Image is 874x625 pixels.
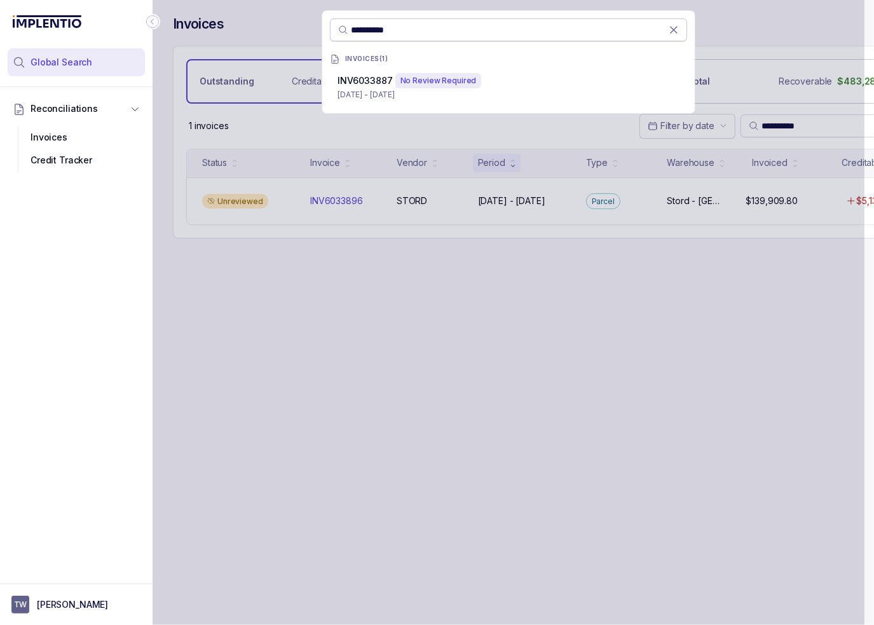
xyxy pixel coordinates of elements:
span: INV6033887 [338,75,393,86]
p: [PERSON_NAME] [37,598,108,611]
button: Reconciliations [8,95,145,123]
span: Reconciliations [31,102,98,115]
span: Global Search [31,56,92,69]
button: User initials[PERSON_NAME] [11,596,141,614]
p: INVOICES ( 1 ) [345,55,388,63]
div: Invoices [18,126,135,149]
div: No Review Required [395,73,482,88]
div: Collapse Icon [145,14,160,29]
div: Credit Tracker [18,149,135,172]
span: User initials [11,596,29,614]
p: [DATE] - [DATE] [338,88,679,101]
div: Reconciliations [8,123,145,175]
